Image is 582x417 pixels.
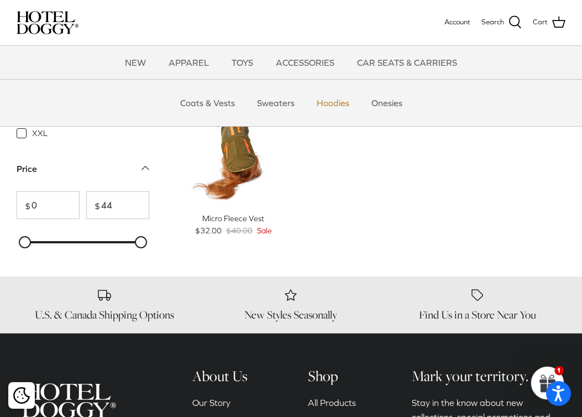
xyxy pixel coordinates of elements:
h6: U.S. & Canada Shipping Options [17,308,192,322]
span: Account [444,18,470,26]
a: Account [444,17,470,28]
h6: About Us [192,367,286,385]
a: Micro Fleece Vest [171,83,295,207]
a: APPAREL [159,46,219,79]
span: Sale [257,225,272,237]
div: Cookie policy [8,382,35,409]
span: $32.00 [195,225,222,237]
a: All Products [308,398,356,408]
a: Find Us in a Store Near You [390,288,565,322]
span: $40.00 [226,225,253,237]
h6: Mark your territory. [412,367,560,385]
a: NEW [115,46,156,79]
h6: Shop [308,367,390,385]
a: Sweaters [247,86,305,119]
img: hoteldoggycom [17,11,78,34]
a: U.S. & Canada Shipping Options [17,288,192,322]
a: Search [481,15,522,30]
a: Coats & Vests [170,86,245,119]
a: Micro Fleece Vest $32.00 $40.00 Sale [171,212,295,237]
div: Micro Fleece Vest [171,212,295,225]
a: TOYS [222,46,263,79]
img: Cookie policy [13,387,30,404]
input: From [17,191,80,219]
a: Hoodies [307,86,359,119]
h6: New Styles Seasonally [203,308,379,322]
span: Cart [533,17,548,28]
a: CAR SEATS & CARRIERS [347,46,467,79]
h6: Find Us in a Store Near You [390,308,565,322]
a: ACCESSORIES [266,46,344,79]
span: XXL [32,128,48,139]
span: Search [481,17,504,28]
span: $ [87,201,100,210]
div: Price [17,162,37,176]
button: Cookie policy [12,386,31,405]
a: Onesies [361,86,412,119]
a: Our Story [192,398,230,408]
a: Price [17,160,149,185]
span: $ [17,201,30,210]
input: To [86,191,149,219]
a: Cart [533,15,565,30]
